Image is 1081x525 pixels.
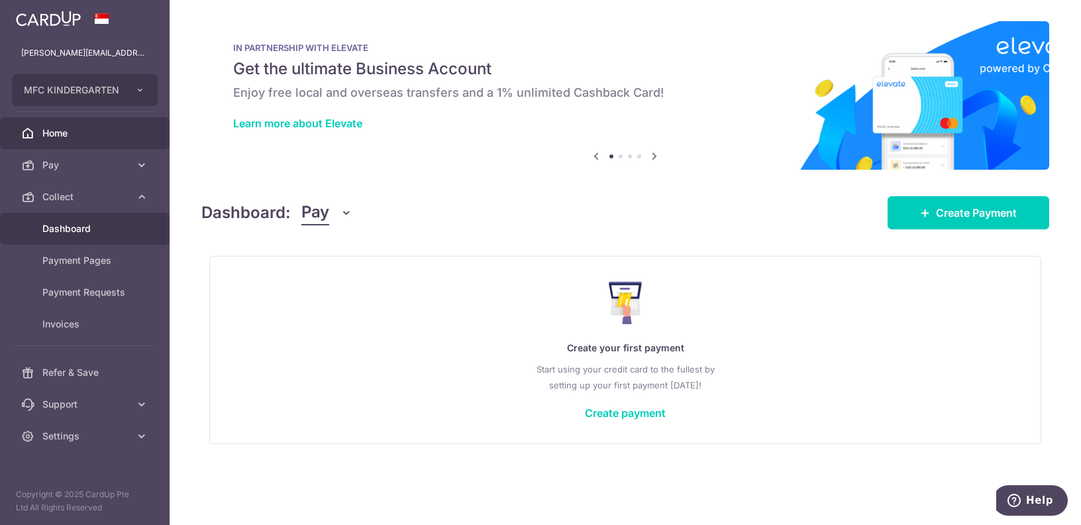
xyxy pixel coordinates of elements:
span: Pay [301,200,329,225]
h4: Dashboard: [201,201,291,225]
span: Payment Pages [42,254,130,267]
span: Home [42,127,130,140]
img: Make Payment [609,282,643,324]
iframe: Opens a widget where you can find more information [996,485,1068,518]
p: Create your first payment [236,340,1014,356]
span: Payment Requests [42,286,130,299]
button: Pay [301,200,352,225]
h5: Get the ultimate Business Account [233,58,1017,80]
a: Learn more about Elevate [233,117,362,130]
img: Renovation banner [201,21,1049,170]
span: Settings [42,430,130,443]
span: Invoices [42,318,130,331]
span: Dashboard [42,222,130,235]
p: IN PARTNERSHIP WITH ELEVATE [233,42,1017,53]
p: [PERSON_NAME][EMAIL_ADDRESS][DOMAIN_NAME] [21,46,148,60]
span: Pay [42,158,130,172]
h6: Enjoy free local and overseas transfers and a 1% unlimited Cashback Card! [233,85,1017,101]
span: MFC KINDERGARTEN [24,84,122,97]
img: CardUp [16,11,81,27]
a: Create payment [585,406,666,420]
button: MFC KINDERGARTEN [12,74,158,106]
span: Support [42,398,130,411]
span: Create Payment [936,205,1017,221]
p: Start using your credit card to the fullest by setting up your first payment [DATE]! [236,361,1014,393]
span: Refer & Save [42,366,130,379]
span: Collect [42,190,130,204]
a: Create Payment [888,196,1049,229]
